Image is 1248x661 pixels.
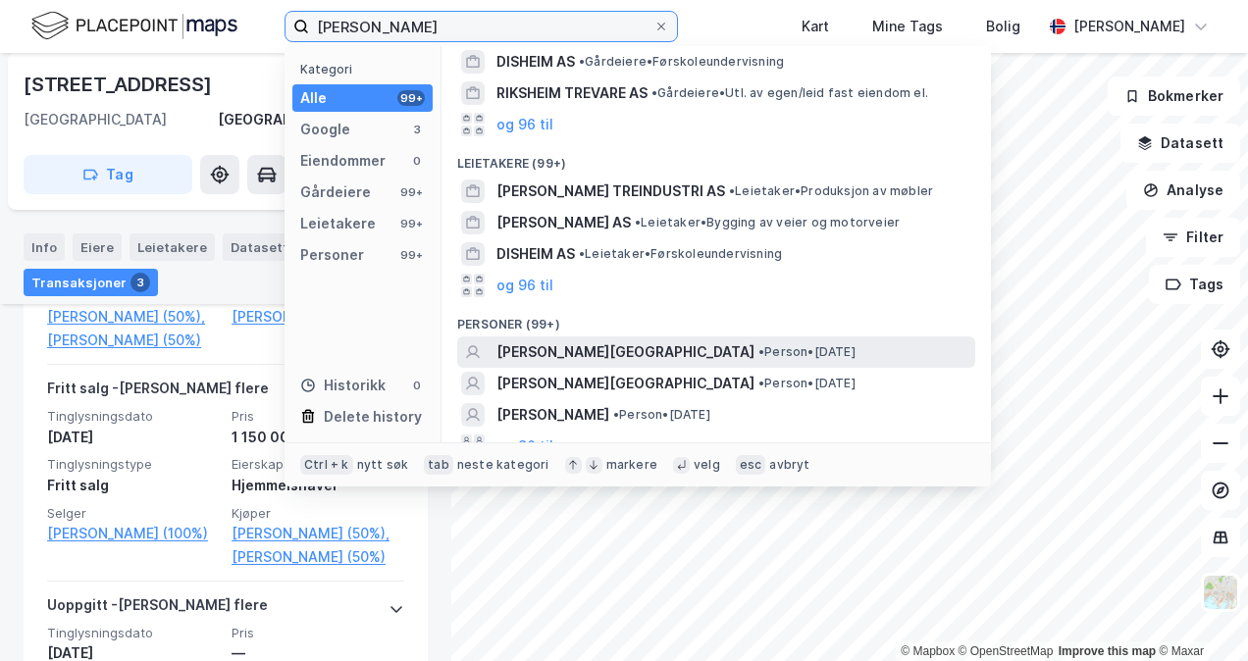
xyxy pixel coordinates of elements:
button: og 96 til [496,274,553,297]
button: Bokmerker [1108,76,1240,116]
span: [PERSON_NAME] AS [496,211,631,234]
a: [PERSON_NAME] (50%), [47,305,220,329]
button: Analyse [1126,171,1240,210]
div: Kategori [300,62,433,76]
span: Kjøper [232,505,404,522]
span: • [613,407,619,422]
span: • [651,85,657,100]
button: Tags [1149,265,1240,304]
div: Eiere [73,233,122,261]
a: Mapbox [901,644,955,658]
a: [PERSON_NAME] (100%) [47,522,220,545]
div: Mine Tags [872,15,943,38]
div: Fritt salg [47,474,220,497]
span: DISHEIM AS [496,242,575,266]
img: logo.f888ab2527a4732fd821a326f86c7f29.svg [31,9,237,43]
div: Leietakere [300,212,376,235]
div: Leietakere [130,233,215,261]
span: • [758,344,764,359]
div: Alle [300,86,327,110]
div: Google [300,118,350,141]
div: 0 [409,378,425,393]
span: Eierskapstype [232,456,404,473]
a: [PERSON_NAME] (50%) [47,329,220,352]
div: [DATE] [47,426,220,449]
iframe: Chat Widget [1150,567,1248,661]
button: og 96 til [496,113,553,136]
a: [PERSON_NAME] (50%), [232,522,404,545]
span: Gårdeiere • Førskoleundervisning [579,54,784,70]
span: • [579,54,585,69]
div: markere [606,457,657,473]
div: Historikk [300,374,386,397]
div: Gårdeiere [300,180,371,204]
div: Bolig [986,15,1020,38]
div: Leietakere (99+) [442,140,991,176]
div: Ctrl + k [300,455,353,475]
span: [PERSON_NAME] [496,403,609,427]
div: velg [694,457,720,473]
span: Tinglysningsdato [47,408,220,425]
span: [PERSON_NAME][GEOGRAPHIC_DATA] [496,372,754,395]
div: Info [24,233,65,261]
div: [PERSON_NAME] [1073,15,1185,38]
div: 99+ [397,184,425,200]
button: Filter [1146,218,1240,257]
button: og 96 til [496,434,553,458]
div: neste kategori [457,457,549,473]
span: • [579,246,585,261]
span: Tinglysningsdato [47,625,220,641]
span: [PERSON_NAME][GEOGRAPHIC_DATA] [496,340,754,364]
span: Pris [232,625,404,641]
div: Kontrollprogram for chat [1150,567,1248,661]
div: tab [424,455,453,475]
span: RIKSHEIM TREVARE AS [496,81,648,105]
div: esc [736,455,766,475]
div: [GEOGRAPHIC_DATA], 104/106 [218,108,428,131]
span: Person • [DATE] [758,344,856,360]
span: Person • [DATE] [758,376,856,391]
span: • [635,215,641,229]
div: Personer [300,243,364,267]
span: Leietaker • Førskoleundervisning [579,246,782,262]
div: 99+ [397,90,425,106]
span: DISHEIM AS [496,50,575,74]
button: Tag [24,155,192,194]
div: [GEOGRAPHIC_DATA] [24,108,167,131]
div: 3 [130,273,150,292]
div: 0 [409,153,425,169]
div: Hjemmelshaver [232,474,404,497]
div: 99+ [397,247,425,263]
a: [PERSON_NAME] (100%) [232,305,404,329]
a: Improve this map [1059,644,1156,658]
div: Datasett [223,233,296,261]
span: Person • [DATE] [613,407,710,423]
span: Gårdeiere • Utl. av egen/leid fast eiendom el. [651,85,928,101]
input: Søk på adresse, matrikkel, gårdeiere, leietakere eller personer [309,12,653,41]
div: Fritt salg - [PERSON_NAME] flere [47,377,269,408]
span: • [758,376,764,390]
div: [STREET_ADDRESS] [24,69,216,100]
span: Tinglysningstype [47,456,220,473]
div: Transaksjoner [24,269,158,296]
span: • [729,183,735,198]
div: Delete history [324,405,422,429]
span: Leietaker • Bygging av veier og motorveier [635,215,900,230]
div: nytt søk [357,457,409,473]
div: 99+ [397,216,425,231]
span: Pris [232,408,404,425]
span: [PERSON_NAME] TREINDUSTRI AS [496,179,725,203]
div: Uoppgitt - [PERSON_NAME] flere [47,593,268,625]
div: 1 150 000 kr [232,426,404,449]
span: Selger [47,505,220,522]
a: OpenStreetMap [959,644,1054,658]
div: Kart [802,15,829,38]
button: Datasett [1120,124,1240,163]
div: Eiendommer [300,149,386,173]
div: 3 [409,122,425,137]
div: Personer (99+) [442,301,991,336]
a: [PERSON_NAME] (50%) [232,545,404,569]
div: avbryt [769,457,809,473]
span: Leietaker • Produksjon av møbler [729,183,933,199]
